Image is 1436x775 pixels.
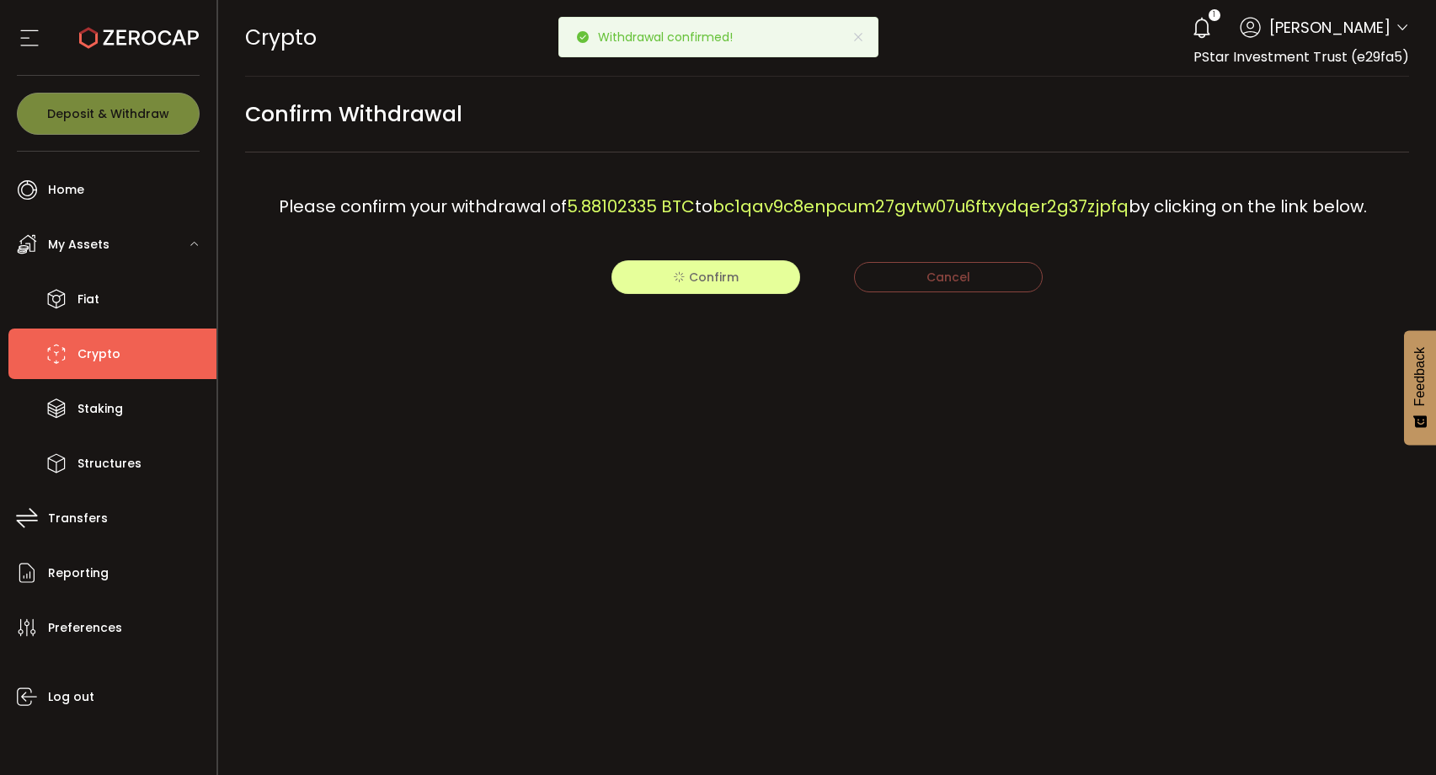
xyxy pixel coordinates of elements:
[48,616,122,640] span: Preferences
[1269,16,1391,39] span: [PERSON_NAME]
[48,506,108,531] span: Transfers
[1404,330,1436,445] button: Feedback - Show survey
[1129,195,1367,218] span: by clicking on the link below.
[47,108,169,120] span: Deposit & Withdraw
[77,287,99,312] span: Fiat
[1193,47,1409,67] span: PStar Investment Trust (e29fa5)
[598,31,746,43] p: Withdrawal confirmed!
[77,342,120,366] span: Crypto
[77,452,141,476] span: Structures
[695,195,713,218] span: to
[854,262,1043,292] button: Cancel
[567,195,695,218] span: 5.88102335 BTC
[48,561,109,585] span: Reporting
[77,397,123,421] span: Staking
[245,95,462,133] span: Confirm Withdrawal
[48,178,84,202] span: Home
[1412,347,1428,406] span: Feedback
[48,232,109,257] span: My Assets
[17,93,200,135] button: Deposit & Withdraw
[926,269,970,286] span: Cancel
[48,685,94,709] span: Log out
[1213,9,1215,21] span: 1
[245,23,317,52] span: Crypto
[1352,694,1436,775] iframe: Chat Widget
[713,195,1129,218] span: bc1qav9c8enpcum27gvtw07u6ftxydqer2g37zjpfq
[279,195,567,218] span: Please confirm your withdrawal of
